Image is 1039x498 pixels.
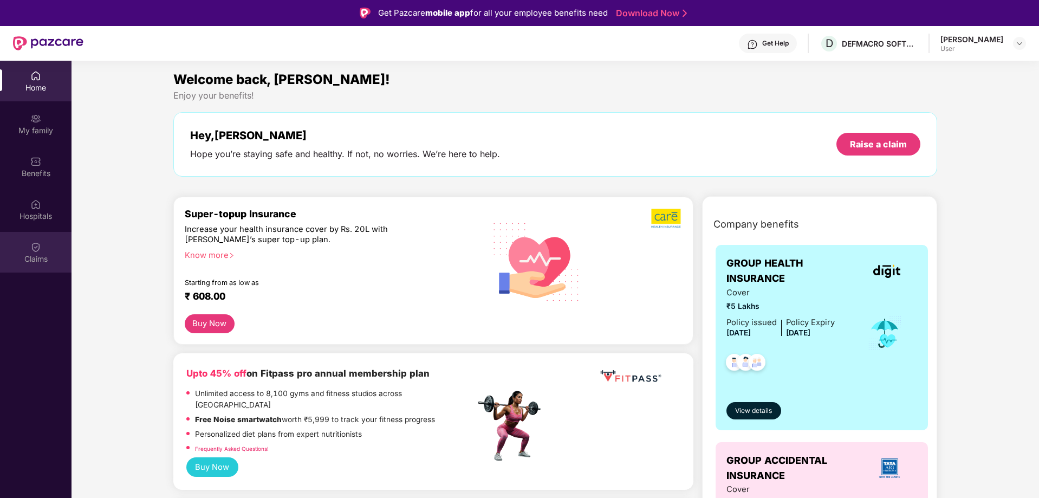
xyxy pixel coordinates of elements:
[598,366,663,386] img: fppp.png
[616,8,684,19] a: Download Now
[425,8,470,18] strong: mobile app
[360,8,371,18] img: Logo
[762,39,789,48] div: Get Help
[378,7,608,20] div: Get Pazcare for all your employee benefits need
[786,328,810,337] span: [DATE]
[195,414,435,426] p: worth ₹5,999 to track your fitness progress
[186,368,430,379] b: on Fitpass pro annual membership plan
[726,402,781,419] button: View details
[875,454,904,483] img: insurerLogo
[726,316,777,329] div: Policy issued
[683,8,687,19] img: Stroke
[485,209,588,314] img: svg+xml;base64,PHN2ZyB4bWxucz0iaHR0cDovL3d3dy53My5vcmcvMjAwMC9zdmciIHhtbG5zOnhsaW5rPSJodHRwOi8vd3...
[30,113,41,124] img: svg+xml;base64,PHN2ZyB3aWR0aD0iMjAiIGhlaWdodD0iMjAiIHZpZXdCb3g9IjAgMCAyMCAyMCIgZmlsbD0ibm9uZSIgeG...
[173,90,938,101] div: Enjoy your benefits!
[726,483,835,496] span: Cover
[651,208,682,229] img: b5dec4f62d2307b9de63beb79f102df3.png
[940,34,1003,44] div: [PERSON_NAME]
[735,406,772,416] span: View details
[726,301,835,313] span: ₹5 Lakhs
[747,39,758,50] img: svg+xml;base64,PHN2ZyBpZD0iSGVscC0zMngzMiIgeG1sbnM9Imh0dHA6Ly93d3cudzMub3JnLzIwMDAvc3ZnIiB3aWR0aD...
[940,44,1003,53] div: User
[726,256,856,287] span: GROUP HEALTH INSURANCE
[195,429,362,441] p: Personalized diet plans from expert nutritionists
[726,328,751,337] span: [DATE]
[873,264,900,278] img: insurerLogo
[190,129,500,142] div: Hey, [PERSON_NAME]
[229,253,235,258] span: right
[185,208,475,219] div: Super-topup Insurance
[786,316,835,329] div: Policy Expiry
[186,457,238,477] button: Buy Now
[867,315,902,351] img: icon
[826,37,833,50] span: D
[185,314,235,333] button: Buy Now
[185,279,429,286] div: Starting from as low as
[195,415,282,424] strong: Free Noise smartwatch
[185,250,469,258] div: Know more
[30,199,41,210] img: svg+xml;base64,PHN2ZyBpZD0iSG9zcGl0YWxzIiB4bWxucz0iaHR0cDovL3d3dy53My5vcmcvMjAwMC9zdmciIHdpZHRoPS...
[195,445,269,452] a: Frequently Asked Questions!
[185,290,464,303] div: ₹ 608.00
[726,453,862,484] span: GROUP ACCIDENTAL INSURANCE
[842,38,918,49] div: DEFMACRO SOFTWARE PRIVATE LIMITED
[726,287,835,299] span: Cover
[30,242,41,253] img: svg+xml;base64,PHN2ZyBpZD0iQ2xhaW0iIHhtbG5zPSJodHRwOi8vd3d3LnczLm9yZy8yMDAwL3N2ZyIgd2lkdGg9IjIwIi...
[713,217,799,232] span: Company benefits
[186,368,246,379] b: Upto 45% off
[1015,39,1024,48] img: svg+xml;base64,PHN2ZyBpZD0iRHJvcGRvd24tMzJ4MzIiIHhtbG5zPSJodHRwOi8vd3d3LnczLm9yZy8yMDAwL3N2ZyIgd2...
[185,224,428,245] div: Increase your health insurance cover by Rs. 20L with [PERSON_NAME]’s super top-up plan.
[190,148,500,160] div: Hope you’re staying safe and healthy. If not, no worries. We’re here to help.
[475,388,550,464] img: fpp.png
[721,351,748,377] img: svg+xml;base64,PHN2ZyB4bWxucz0iaHR0cDovL3d3dy53My5vcmcvMjAwMC9zdmciIHdpZHRoPSI0OC45NDMiIGhlaWdodD...
[850,138,907,150] div: Raise a claim
[195,388,475,411] p: Unlimited access to 8,100 gyms and fitness studios across [GEOGRAPHIC_DATA]
[13,36,83,50] img: New Pazcare Logo
[173,72,390,87] span: Welcome back, [PERSON_NAME]!
[732,351,759,377] img: svg+xml;base64,PHN2ZyB4bWxucz0iaHR0cDovL3d3dy53My5vcmcvMjAwMC9zdmciIHdpZHRoPSI0OC45NDMiIGhlaWdodD...
[30,70,41,81] img: svg+xml;base64,PHN2ZyBpZD0iSG9tZSIgeG1sbnM9Imh0dHA6Ly93d3cudzMub3JnLzIwMDAvc3ZnIiB3aWR0aD0iMjAiIG...
[30,156,41,167] img: svg+xml;base64,PHN2ZyBpZD0iQmVuZWZpdHMiIHhtbG5zPSJodHRwOi8vd3d3LnczLm9yZy8yMDAwL3N2ZyIgd2lkdGg9Ij...
[744,351,770,377] img: svg+xml;base64,PHN2ZyB4bWxucz0iaHR0cDovL3d3dy53My5vcmcvMjAwMC9zdmciIHdpZHRoPSI0OC45NDMiIGhlaWdodD...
